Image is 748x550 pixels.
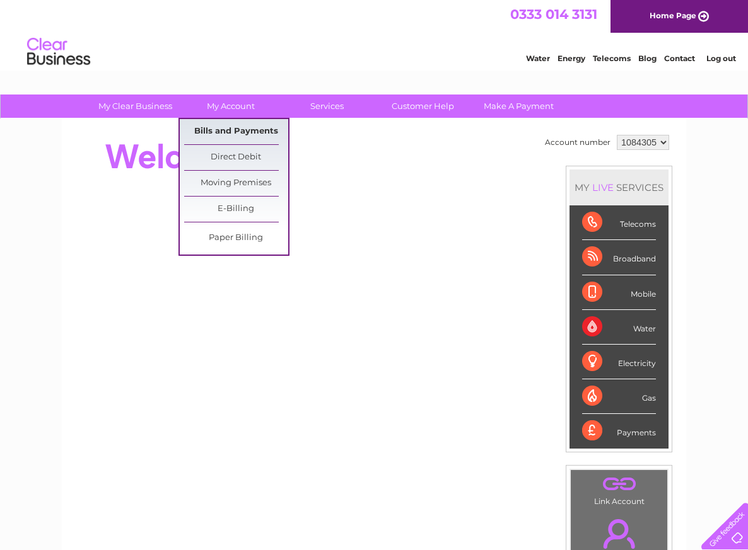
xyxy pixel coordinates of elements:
a: Log out [706,54,736,63]
a: Paper Billing [184,226,288,251]
a: Telecoms [593,54,631,63]
a: My Clear Business [83,95,187,118]
div: Broadband [582,240,656,275]
a: Blog [638,54,657,63]
div: Payments [582,414,656,448]
a: Moving Premises [184,171,288,196]
div: Telecoms [582,205,656,240]
a: E-Billing [184,197,288,222]
a: Energy [558,54,585,63]
a: Water [526,54,550,63]
a: Services [275,95,379,118]
a: Make A Payment [467,95,571,118]
a: Customer Help [371,95,475,118]
a: Direct Debit [184,145,288,170]
a: 0333 014 3131 [510,6,597,22]
img: logo.png [26,33,91,71]
td: Link Account [570,469,668,509]
div: LIVE [590,181,616,193]
div: Gas [582,379,656,414]
div: Clear Business is a trading name of Verastar Limited (registered in [GEOGRAPHIC_DATA] No. 3667643... [77,7,673,61]
div: MY SERVICES [570,169,669,205]
a: Contact [664,54,695,63]
div: Water [582,310,656,345]
div: Electricity [582,345,656,379]
a: . [574,473,664,495]
a: My Account [179,95,283,118]
div: Mobile [582,275,656,310]
a: Bills and Payments [184,119,288,144]
td: Account number [542,132,614,153]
